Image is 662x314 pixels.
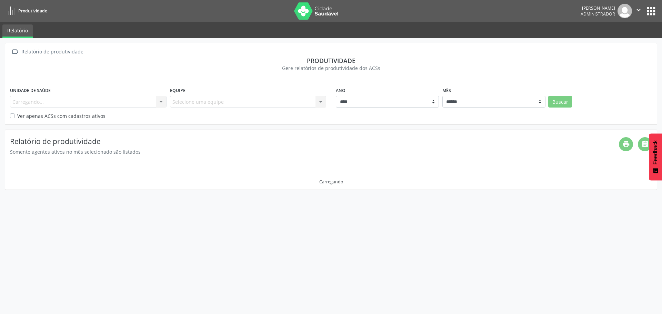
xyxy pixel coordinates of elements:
label: Ano [336,85,345,96]
a: Produtividade [5,5,47,17]
h4: Relatório de produtividade [10,137,619,146]
label: Equipe [170,85,185,96]
i:  [10,47,20,57]
a:  Relatório de produtividade [10,47,84,57]
label: Mês [442,85,451,96]
label: Ver apenas ACSs com cadastros ativos [17,112,106,120]
button: Buscar [548,96,572,108]
img: img [618,4,632,18]
button: Feedback - Mostrar pesquisa [649,133,662,180]
div: Produtividade [10,57,652,64]
span: Produtividade [18,8,47,14]
button:  [632,4,645,18]
span: Administrador [581,11,615,17]
div: [PERSON_NAME] [581,5,615,11]
i:  [635,6,642,14]
div: Gere relatórios de produtividade dos ACSs [10,64,652,72]
span: Feedback [652,140,659,164]
div: Somente agentes ativos no mês selecionado são listados [10,148,619,155]
div: Relatório de produtividade [20,47,84,57]
button: apps [645,5,657,17]
a: Relatório [2,24,33,38]
div: Carregando [319,179,343,185]
label: Unidade de saúde [10,85,51,96]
